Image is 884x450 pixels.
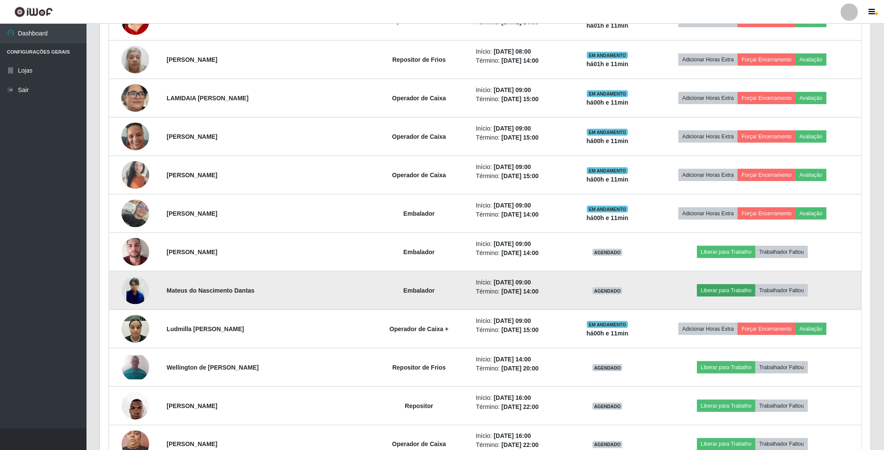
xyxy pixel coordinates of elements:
[392,364,446,371] strong: Repositor de Frios
[476,432,566,441] li: Início:
[494,356,531,363] time: [DATE] 14:00
[586,176,628,183] strong: há 00 h e 11 min
[167,402,217,409] strong: [PERSON_NAME]
[122,227,149,277] img: 1624686052490.jpeg
[392,172,446,179] strong: Operador de Caixa
[476,56,566,65] li: Término:
[167,210,217,217] strong: [PERSON_NAME]
[167,18,226,25] strong: Kaiane Comenali Biz
[167,172,217,179] strong: [PERSON_NAME]
[756,361,808,373] button: Trabalhador Faltou
[494,86,531,93] time: [DATE] 09:00
[167,326,244,332] strong: Ludmilla [PERSON_NAME]
[476,201,566,210] li: Início:
[392,441,446,448] strong: Operador de Caixa
[476,95,566,104] li: Término:
[404,249,435,255] strong: Embalador
[494,48,531,55] time: [DATE] 08:00
[392,95,446,102] strong: Operador de Caixa
[494,163,531,170] time: [DATE] 09:00
[476,441,566,450] li: Término:
[404,210,435,217] strong: Embalador
[476,163,566,172] li: Início:
[502,249,539,256] time: [DATE] 14:00
[502,288,539,295] time: [DATE] 14:00
[167,249,217,255] strong: [PERSON_NAME]
[679,54,738,66] button: Adicionar Horas Extra
[502,365,539,372] time: [DATE] 20:00
[502,134,539,141] time: [DATE] 15:00
[679,169,738,181] button: Adicionar Horas Extra
[679,207,738,220] button: Adicionar Horas Extra
[476,278,566,287] li: Início:
[587,167,628,174] span: EM ANDAMENTO
[796,207,826,220] button: Avaliação
[738,323,796,335] button: Forçar Encerramento
[587,90,628,97] span: EM ANDAMENTO
[122,80,149,116] img: 1756231010966.jpeg
[738,169,796,181] button: Forçar Encerramento
[502,326,539,333] time: [DATE] 15:00
[494,433,531,440] time: [DATE] 16:00
[494,394,531,401] time: [DATE] 16:00
[679,323,738,335] button: Adicionar Horas Extra
[476,364,566,373] li: Término:
[697,246,756,258] button: Liberar para Trabalho
[122,118,149,155] img: 1712933645778.jpeg
[122,277,149,304] img: 1738532895454.jpeg
[697,284,756,297] button: Liberar para Trabalho
[502,57,539,64] time: [DATE] 14:00
[167,364,259,371] strong: Wellington de [PERSON_NAME]
[390,326,449,332] strong: Operador de Caixa +
[697,400,756,412] button: Liberar para Trabalho
[756,284,808,297] button: Trabalhador Faltou
[756,246,808,258] button: Trabalhador Faltou
[738,131,796,143] button: Forçar Encerramento
[494,202,531,209] time: [DATE] 09:00
[586,22,628,29] strong: há 01 h e 11 min
[796,92,826,104] button: Avaliação
[476,210,566,219] li: Término:
[122,156,149,193] img: 1736347435589.jpeg
[122,310,149,347] img: 1751847182562.jpeg
[494,317,531,324] time: [DATE] 09:00
[587,129,628,136] span: EM ANDAMENTO
[392,18,446,25] strong: Operador de Caixa
[738,54,796,66] button: Forçar Encerramento
[796,169,826,181] button: Avaliação
[476,124,566,133] li: Início:
[502,172,539,179] time: [DATE] 15:00
[587,206,628,213] span: EM ANDAMENTO
[679,131,738,143] button: Adicionar Horas Extra
[593,364,623,371] span: AGENDADO
[502,442,539,449] time: [DATE] 22:00
[476,316,566,326] li: Início:
[167,441,217,448] strong: [PERSON_NAME]
[593,441,623,448] span: AGENDADO
[593,287,623,294] span: AGENDADO
[476,47,566,56] li: Início:
[586,214,628,221] strong: há 00 h e 11 min
[167,95,248,102] strong: LAMIDAIA [PERSON_NAME]
[167,287,254,294] strong: Mateus do Nascimento Dantas
[122,387,149,424] img: 1705573707833.jpeg
[679,92,738,104] button: Adicionar Horas Extra
[738,92,796,104] button: Forçar Encerramento
[122,41,149,78] img: 1734130830737.jpeg
[756,400,808,412] button: Trabalhador Faltou
[494,279,531,286] time: [DATE] 09:00
[502,403,539,410] time: [DATE] 22:00
[476,355,566,364] li: Início:
[392,56,446,63] strong: Repositor de Frios
[587,52,628,59] span: EM ANDAMENTO
[14,6,53,17] img: CoreUI Logo
[586,330,628,337] strong: há 00 h e 11 min
[476,287,566,296] li: Término:
[697,361,756,373] button: Liberar para Trabalho
[476,402,566,412] li: Término:
[502,211,539,218] time: [DATE] 14:00
[502,96,539,102] time: [DATE] 15:00
[796,54,826,66] button: Avaliação
[586,99,628,106] strong: há 00 h e 11 min
[476,86,566,95] li: Início:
